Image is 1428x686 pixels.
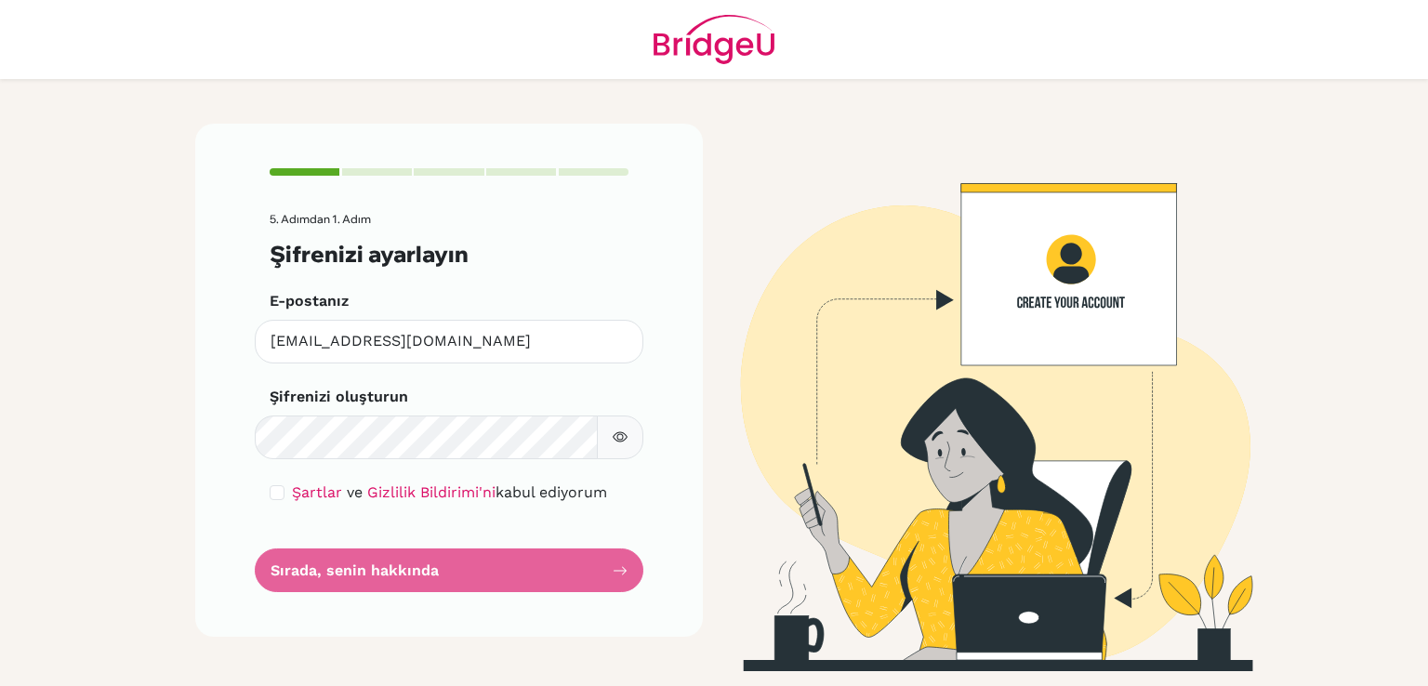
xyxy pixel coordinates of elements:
input: E-postanızı girin* [255,320,643,363]
a: Şartlar [292,483,342,501]
font: 5. Adımdan 1. Adım [270,212,371,226]
font: kabul ediyorum [496,483,607,501]
a: Gizlilik Bildirimi'ni [367,483,496,501]
font: ve [347,483,363,501]
font: Şifrenizi oluşturun [270,388,408,405]
font: Şifrenizi ayarlayın [270,240,469,268]
font: E-postanız [270,292,349,310]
